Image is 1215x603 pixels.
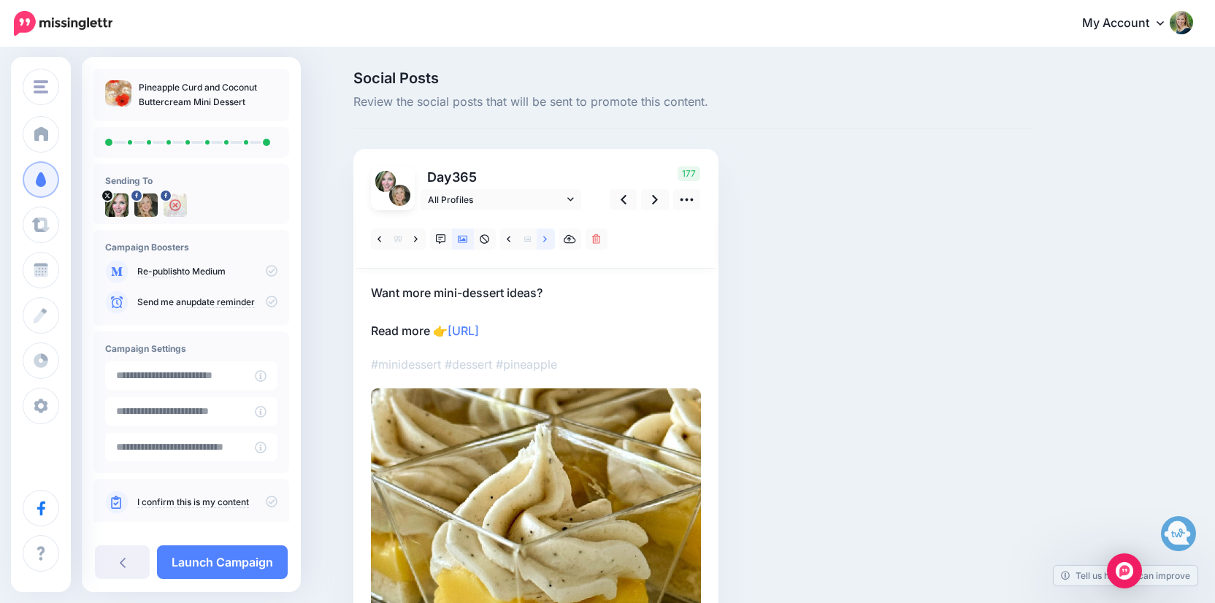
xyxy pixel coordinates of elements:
[186,296,255,308] a: update reminder
[105,242,277,253] h4: Campaign Boosters
[137,496,249,508] a: I confirm this is my content
[421,189,581,210] a: All Profiles
[105,175,277,186] h4: Sending To
[134,193,158,217] img: 293190005_567225781732108_4255238551469198132_n-bsa109236.jpg
[164,193,187,217] img: 148275965_268396234649312_50210864477919784_n-bsa145185.jpg
[375,171,396,192] img: Cidu7iYM-6280.jpg
[452,169,477,185] span: 365
[428,192,564,207] span: All Profiles
[353,93,1031,112] span: Review the social posts that will be sent to promote this content.
[105,343,277,354] h4: Campaign Settings
[137,266,182,277] a: Re-publish
[14,11,112,36] img: Missinglettr
[139,80,277,110] p: Pineapple Curd and Coconut Buttercream Mini Dessert
[1107,553,1142,588] div: Open Intercom Messenger
[1054,566,1197,585] a: Tell us how we can improve
[448,323,479,338] a: [URL]
[678,166,700,181] span: 177
[137,265,277,278] p: to Medium
[371,283,701,340] p: Want more mini-dessert ideas? Read more 👉
[353,71,1031,85] span: Social Posts
[137,296,277,309] p: Send me an
[371,355,701,374] p: #minidessert #dessert #pineapple
[105,80,131,107] img: 2cacdd2083de58dba20d693f866cda2b_thumb.jpg
[421,166,583,188] p: Day
[389,185,410,206] img: 293190005_567225781732108_4255238551469198132_n-bsa109236.jpg
[105,193,129,217] img: Cidu7iYM-6280.jpg
[1068,6,1193,42] a: My Account
[34,80,48,93] img: menu.png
